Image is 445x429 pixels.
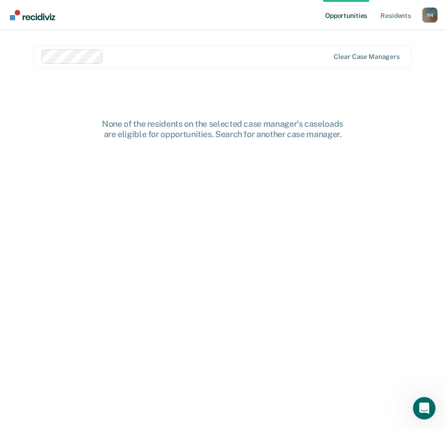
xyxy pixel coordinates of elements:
[334,53,399,61] div: Clear case managers
[10,10,55,20] img: Recidiviz
[72,119,374,139] div: None of the residents on the selected case manager's caseloads are eligible for opportunities. Se...
[422,8,437,23] div: Y H
[413,397,436,420] iframe: Intercom live chat
[422,8,437,23] button: Profile dropdown button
